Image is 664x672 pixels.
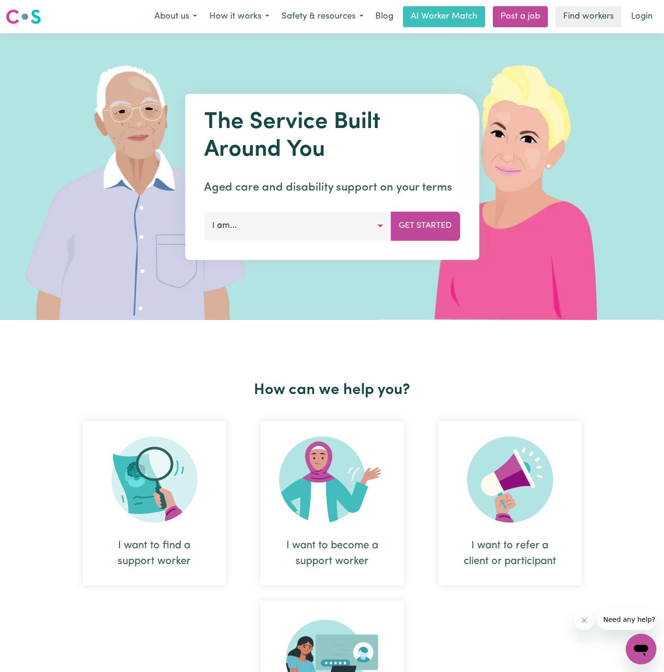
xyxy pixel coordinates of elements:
[403,6,485,27] a: AI Worker Match
[283,538,381,569] div: I want to become a support worker
[261,421,404,586] div: I want to become a support worker
[493,6,548,27] a: Post a job
[65,381,599,399] h2: How can we help you?
[626,634,656,664] iframe: Button to launch messaging window
[461,538,559,569] div: I want to refer a client or participant
[279,437,385,523] img: Become Worker
[370,6,399,27] a: Blog
[203,7,275,27] button: How it works
[106,538,203,569] div: I want to find a support worker
[575,611,594,630] iframe: Close message
[204,212,391,240] button: I am...
[391,212,460,240] button: Get Started
[555,6,621,27] a: Find workers
[111,437,197,523] img: Search
[6,8,41,25] img: Careseekers logo
[83,421,226,586] div: I want to find a support worker
[625,6,658,27] a: Login
[204,179,460,196] p: Aged care and disability support on your terms
[467,437,553,523] img: Refer
[438,421,582,586] div: I want to refer a client or participant
[148,7,203,27] button: About us
[204,109,460,164] h1: The Service Built Around You
[275,7,370,27] button: Safety & resources
[598,609,656,630] iframe: Message from company
[6,6,41,28] a: Careseekers logo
